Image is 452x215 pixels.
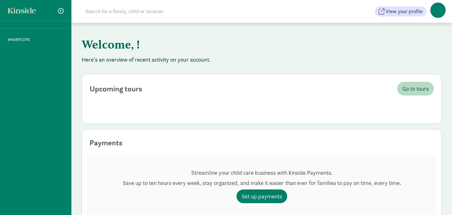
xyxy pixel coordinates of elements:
p: Streamline your child care business with Kinside Payments. [123,169,401,177]
p: Here's an overview of recent activity on your account. [82,56,442,64]
div: Upcoming tours [90,83,142,95]
p: Save up to ten hours every week, stay organized, and make it easier than ever for families to pay... [123,179,401,187]
span: Set up payments [242,192,282,201]
a: Go to tours [397,82,434,96]
span: Go to tours [402,84,429,93]
span: View your profile [386,8,423,15]
input: Search for a family, child or location [82,5,260,18]
h1: Welcome, ! [82,33,397,56]
button: View your profile [375,6,426,17]
div: Payments [90,137,122,149]
a: Set up payments [237,189,287,203]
